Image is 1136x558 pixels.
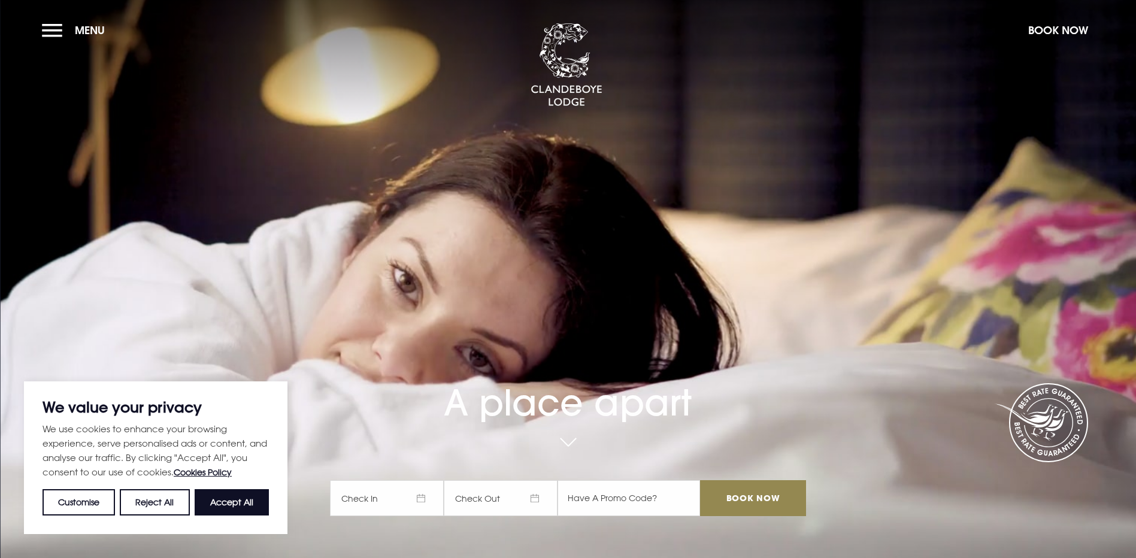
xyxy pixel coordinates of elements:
input: Book Now [700,480,805,516]
button: Reject All [120,489,189,515]
p: We use cookies to enhance your browsing experience, serve personalised ads or content, and analys... [43,421,269,480]
span: Menu [75,23,105,37]
p: We value your privacy [43,400,269,414]
button: Book Now [1022,17,1094,43]
button: Customise [43,489,115,515]
span: Check In [330,480,444,516]
input: Have A Promo Code? [558,480,700,516]
span: Check Out [444,480,558,516]
a: Cookies Policy [174,467,232,477]
button: Menu [42,17,111,43]
button: Accept All [195,489,269,515]
img: Clandeboye Lodge [531,23,602,107]
h1: A place apart [330,347,805,424]
div: We value your privacy [24,381,287,534]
